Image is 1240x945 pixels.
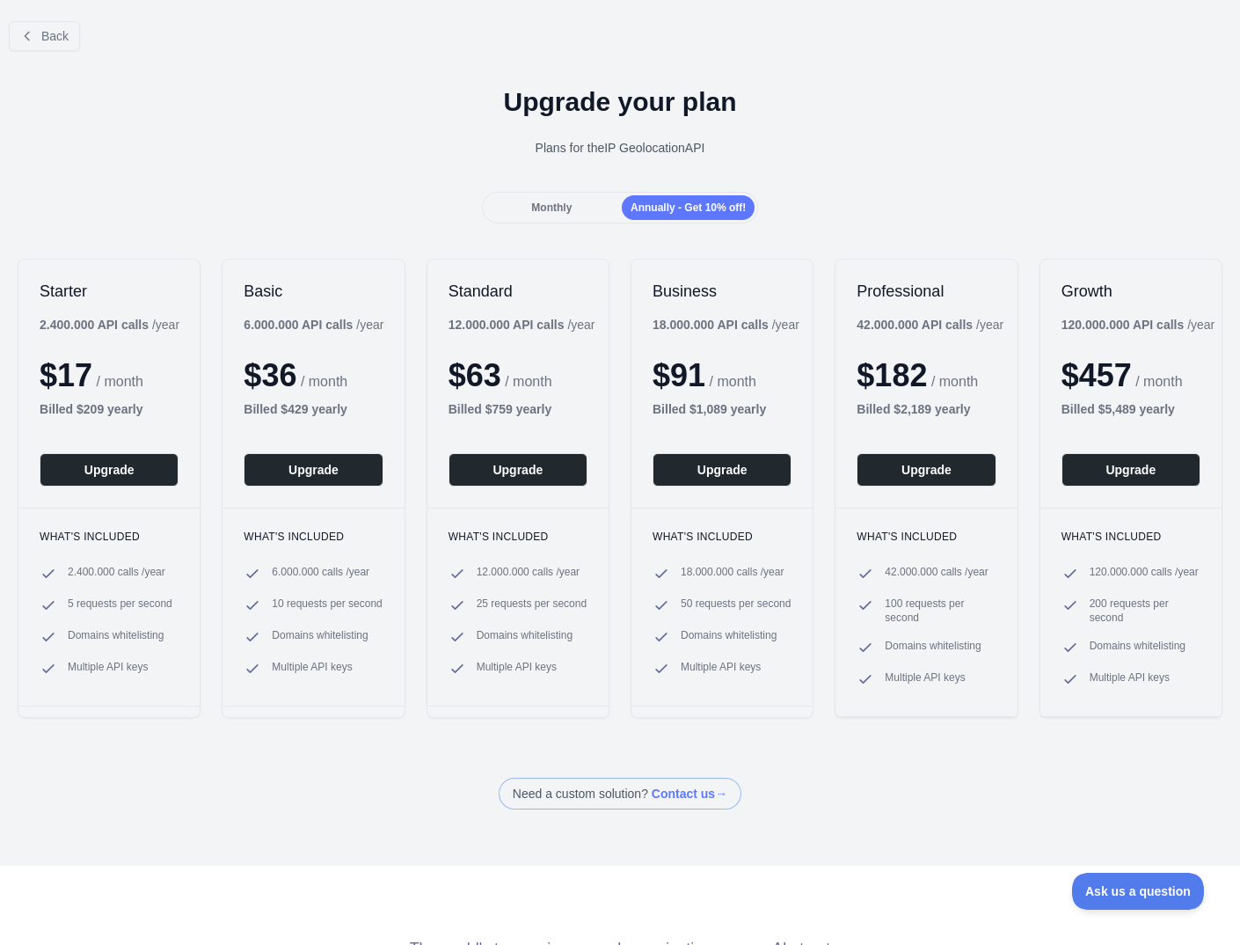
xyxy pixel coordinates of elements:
h2: Business [653,281,791,302]
span: $ 457 [1061,357,1132,393]
div: / year [857,316,1003,333]
span: $ 63 [449,357,501,393]
b: 12.000.000 API calls [449,318,565,332]
span: $ 182 [857,357,927,393]
b: 42.000.000 API calls [857,318,973,332]
b: 18.000.000 API calls [653,318,769,332]
div: / year [449,316,595,333]
iframe: Toggle Customer Support [1072,873,1205,910]
h2: Growth [1061,281,1200,302]
b: 120.000.000 API calls [1061,318,1185,332]
h2: Standard [449,281,587,302]
h2: Professional [857,281,996,302]
div: / year [653,316,799,333]
span: $ 91 [653,357,705,393]
div: / year [1061,316,1215,333]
